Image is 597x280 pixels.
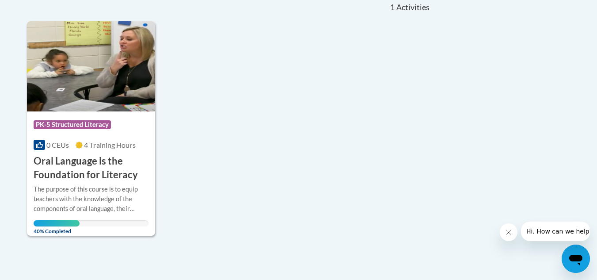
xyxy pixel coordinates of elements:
h3: Oral Language is the Foundation for Literacy [34,154,149,182]
span: 1 [390,3,395,12]
div: The purpose of this course is to equip teachers with the knowledge of the components of oral lang... [34,184,149,214]
span: Hi. How can we help? [5,6,72,13]
span: 40% Completed [34,220,80,234]
iframe: Button to launch messaging window [562,245,590,273]
a: Course LogoPK-5 Structured Literacy0 CEUs4 Training Hours Oral Language is the Foundation for Lit... [27,21,156,235]
img: Course Logo [27,21,156,111]
iframe: Message from company [521,222,590,241]
span: 0 CEUs [46,141,69,149]
div: Your progress [34,220,80,226]
span: PK-5 Structured Literacy [34,120,111,129]
iframe: Close message [500,223,517,241]
span: Activities [396,3,430,12]
span: 4 Training Hours [84,141,136,149]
